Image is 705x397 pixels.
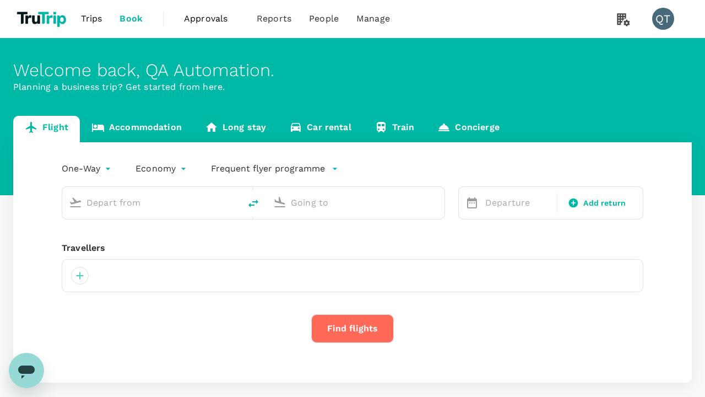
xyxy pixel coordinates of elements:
[211,162,325,175] p: Frequent flyer programme
[583,197,626,209] span: Add return
[13,60,692,81] div: Welcome back , QA Automation .
[62,242,643,255] div: Travellers
[291,194,421,211] input: Going to
[363,116,426,142] a: Train
[257,12,291,25] span: Reports
[184,12,239,25] span: Approvals
[13,7,72,31] img: TruTrip logo
[311,314,394,343] button: Find flights
[426,116,511,142] a: Concierge
[193,116,278,142] a: Long stay
[13,116,80,142] a: Flight
[309,12,339,25] span: People
[135,160,189,178] div: Economy
[652,8,674,30] div: QT
[356,12,390,25] span: Manage
[80,116,193,142] a: Accommodation
[120,12,143,25] span: Book
[437,201,439,203] button: Open
[81,12,102,25] span: Trips
[278,116,363,142] a: Car rental
[62,160,113,178] div: One-Way
[9,353,44,388] iframe: Button to launch messaging window
[13,81,692,94] p: Planning a business trip? Get started from here.
[485,196,550,210] p: Departure
[240,190,267,217] button: delete
[211,162,338,175] button: Frequent flyer programme
[86,194,217,211] input: Depart from
[232,201,235,203] button: Open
